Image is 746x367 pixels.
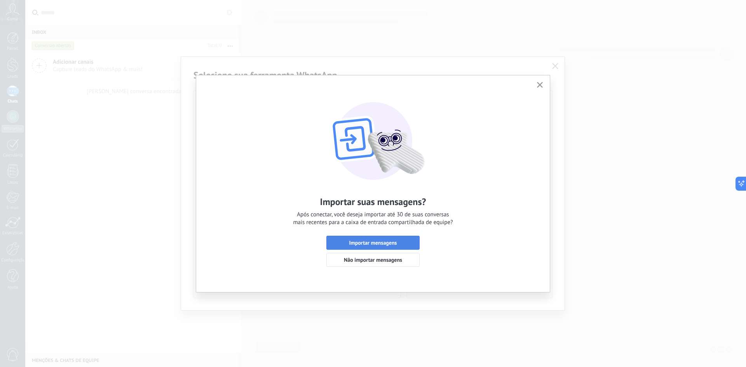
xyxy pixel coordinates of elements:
[293,211,453,226] span: Após conectar, você deseja importar até 30 de suas conversas mais recentes para a caixa de entrad...
[288,87,458,180] img: wa-lite-import.png
[320,196,426,208] h2: Importar suas mensagens?
[326,253,420,267] button: Não importar mensagens
[326,236,420,250] button: Importar mensagens
[349,240,397,245] span: Importar mensagens
[344,257,402,263] span: Não importar mensagens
